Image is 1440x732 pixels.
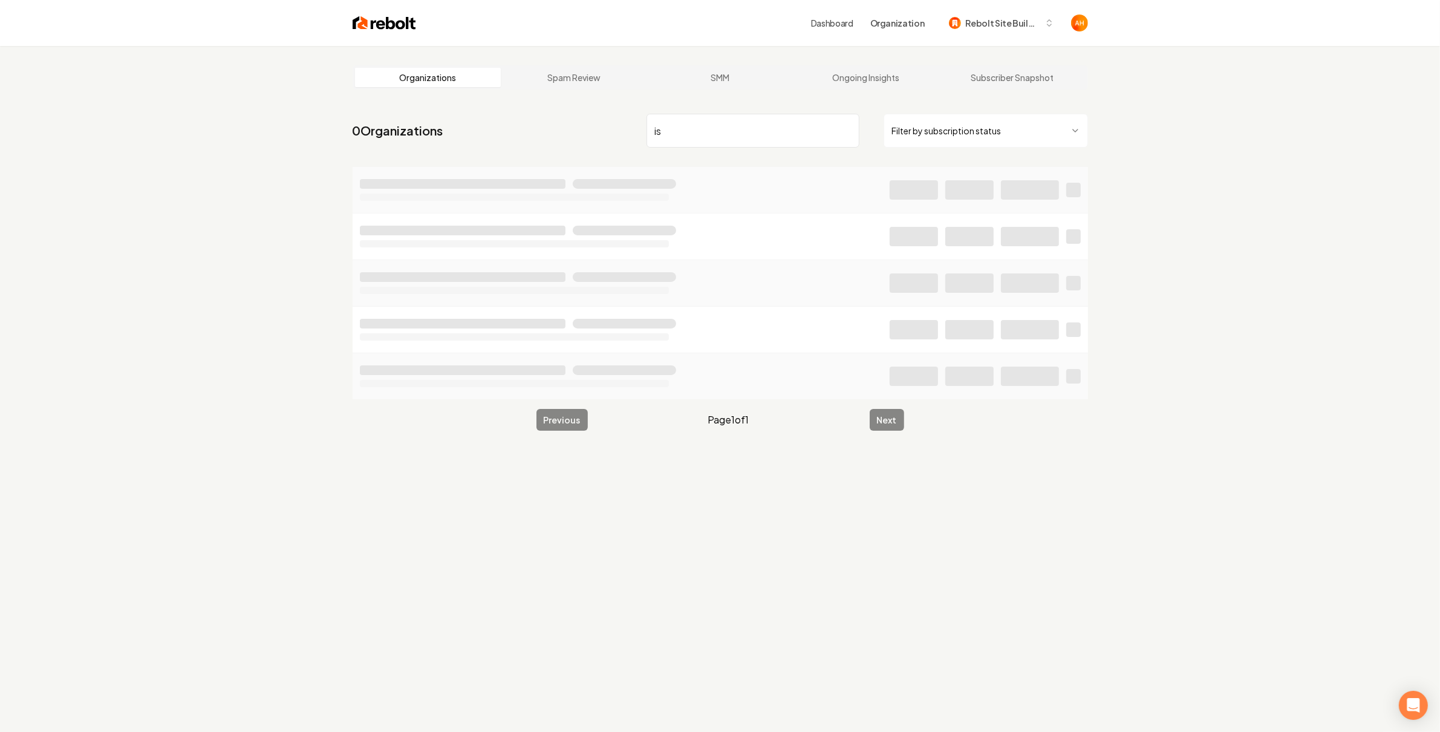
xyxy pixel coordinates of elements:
img: Rebolt Logo [353,15,416,31]
a: Ongoing Insights [793,68,939,87]
input: Search by name or ID [647,114,859,148]
img: Rebolt Site Builder [949,17,961,29]
a: Subscriber Snapshot [939,68,1086,87]
button: Open user button [1071,15,1088,31]
span: Rebolt Site Builder [966,17,1040,30]
img: Anthony Hurgoi [1071,15,1088,31]
a: 0Organizations [353,122,443,139]
span: Page 1 of 1 [708,413,749,427]
div: Open Intercom Messenger [1399,691,1428,720]
button: Organization [863,12,932,34]
a: SMM [647,68,793,87]
a: Dashboard [811,17,853,29]
a: Spam Review [501,68,647,87]
a: Organizations [355,68,501,87]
